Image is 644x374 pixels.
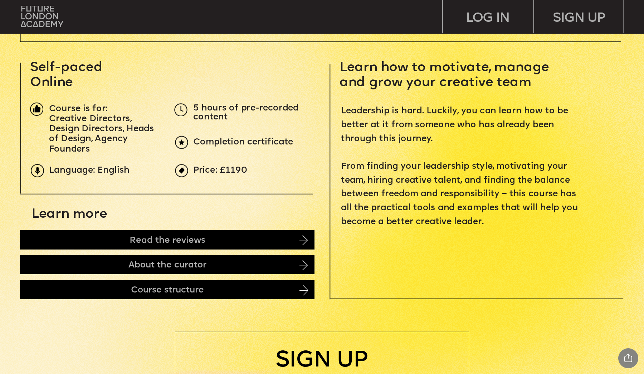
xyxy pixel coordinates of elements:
img: image-d430bf59-61f2-4e83-81f2-655be665a85d.png [299,260,308,270]
img: image-1fa7eedb-a71f-428c-a033-33de134354ef.png [30,103,43,116]
span: Leadership is hard. Luckily, you can learn how to be better at it from someone who has already be... [341,107,581,227]
span: i [118,22,125,35]
img: image-ebac62b4-e37e-4ca8-99fd-bb379c720805.png [299,285,308,295]
span: i [167,22,175,35]
span: Creative Directors, Design Directors, Heads of Design, Agency Founders [49,114,157,154]
span: 5 hours of pre-recorded content [193,104,301,122]
span: Completion certificate [193,138,293,147]
span: i [101,22,109,35]
span: Self-paced [30,61,102,74]
span: Price: £1190 [193,166,247,175]
span: Leadersh p s a sk ll – and you can MASTER [28,22,371,35]
span: Online [30,76,73,89]
div: Share [618,348,638,368]
img: upload-969c61fd-ea08-4d05-af36-d273f2608f5e.png [175,164,188,177]
span: Learn more [31,207,107,221]
span: i [364,22,371,35]
img: upload-9eb2eadd-7bf9-4b2b-b585-6dd8b9275b41.png [31,164,44,177]
span: Course is for: [49,104,107,114]
img: upload-5dcb7aea-3d7f-4093-a867-f0427182171d.png [174,103,187,116]
img: upload-bfdffa89-fac7-4f57-a443-c7c39906ba42.png [21,6,63,27]
span: Learn how to motivate, manage and grow your creative team [340,61,553,89]
img: image-14cb1b2c-41b0-4782-8715-07bdb6bd2f06.png [299,235,308,245]
img: upload-6b0d0326-a6ce-441c-aac1-c2ff159b353e.png [175,136,188,149]
p: T [28,22,481,35]
span: Language: English [49,166,130,175]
